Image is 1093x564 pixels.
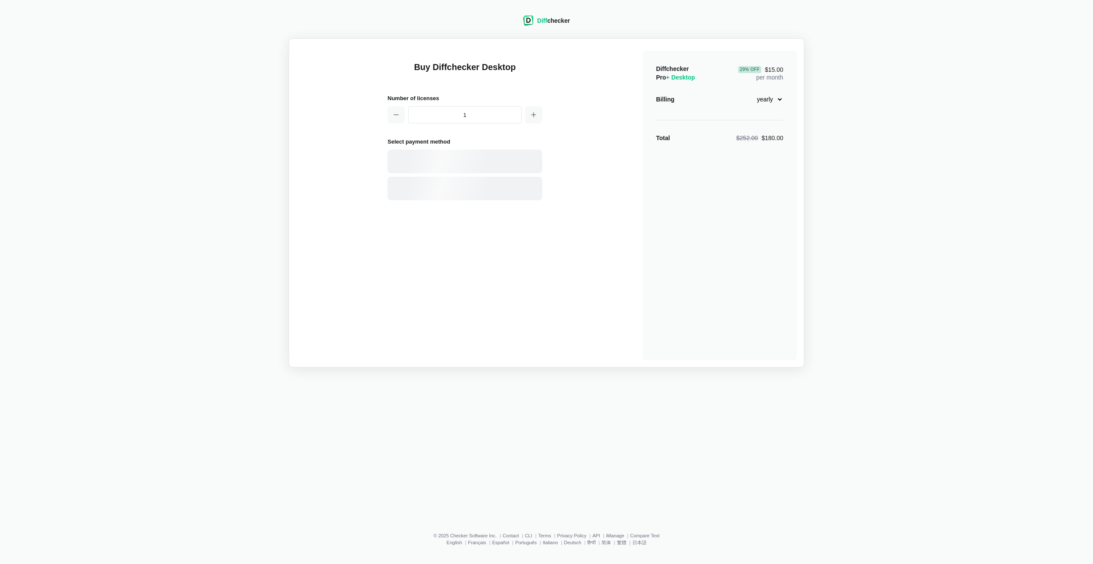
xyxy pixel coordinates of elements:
img: Diffchecker logo [523,15,534,26]
a: API [592,533,600,538]
h2: Select payment method [388,137,542,146]
span: Pro [656,74,695,81]
a: Italiano [543,540,558,545]
a: Português [515,540,537,545]
a: Deutsch [564,540,581,545]
div: Billing [656,95,675,104]
a: English [446,540,462,545]
a: 简体 [601,540,611,545]
div: per month [738,64,783,82]
a: Terms [538,533,551,538]
div: 29 % Off [738,66,761,73]
a: Privacy Policy [557,533,586,538]
a: CLI [525,533,532,538]
a: 日本語 [632,540,647,545]
span: Diffchecker [656,65,689,72]
a: हिन्दी [587,540,595,545]
div: checker [537,16,570,25]
span: Diff [537,17,547,24]
h2: Number of licenses [388,94,542,103]
a: Español [492,540,509,545]
a: Compare Text [630,533,659,538]
a: Français [468,540,486,545]
a: Contact [503,533,519,538]
li: © 2025 Checker Software Inc. [434,533,503,538]
strong: Total [656,135,670,141]
a: iManage [606,533,624,538]
span: $252.00 [736,135,758,141]
a: 繁體 [617,540,626,545]
span: + Desktop [666,74,695,81]
a: Diffchecker logoDiffchecker [523,20,570,27]
h1: Buy Diffchecker Desktop [388,61,542,83]
div: $180.00 [736,134,783,142]
span: $15.00 [738,66,783,73]
input: 1 [408,106,522,123]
